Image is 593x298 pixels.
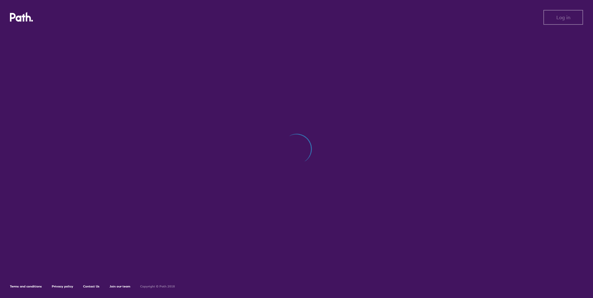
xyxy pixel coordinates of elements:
[109,284,130,288] a: Join our team
[52,284,73,288] a: Privacy policy
[543,10,583,25] button: Log in
[140,285,175,288] h6: Copyright © Path 2018
[556,15,570,20] span: Log in
[83,284,100,288] a: Contact Us
[10,284,42,288] a: Terms and conditions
